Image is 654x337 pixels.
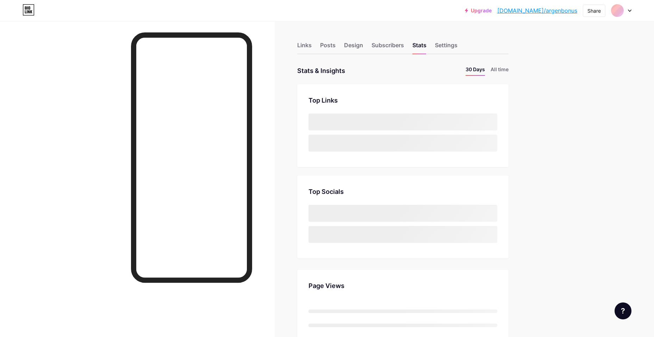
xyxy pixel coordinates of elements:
div: Settings [435,41,457,54]
div: Page Views [309,281,497,290]
div: Links [297,41,312,54]
div: Share [587,7,601,14]
li: All time [491,66,509,76]
div: Stats & Insights [297,66,345,76]
li: 30 Days [466,66,485,76]
div: Design [344,41,363,54]
a: Upgrade [465,8,492,13]
a: [DOMAIN_NAME]/argenbonus [497,6,577,15]
div: Posts [320,41,336,54]
div: Stats [412,41,426,54]
div: Subscribers [372,41,404,54]
div: Top Links [309,96,497,105]
div: Top Socials [309,187,497,196]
